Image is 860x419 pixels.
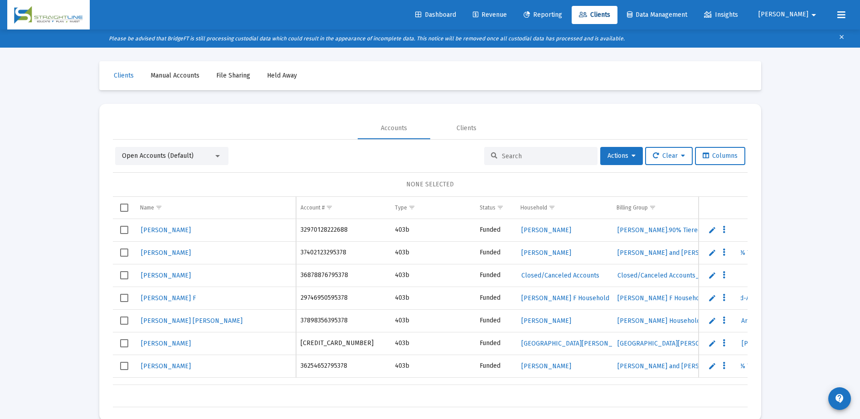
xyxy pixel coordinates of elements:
[617,314,764,327] a: [PERSON_NAME] Household_.90% Tiered-Arrears
[14,6,83,24] img: Dashboard
[296,309,390,332] td: 37898356395378
[120,339,128,347] div: Select row
[708,271,716,279] a: Edit
[617,294,768,302] span: [PERSON_NAME] F Household_.90% Tiered-Arrears
[838,32,845,45] mat-icon: clear
[480,204,496,211] div: Status
[466,6,514,24] a: Revenue
[521,294,609,302] span: [PERSON_NAME] F Household
[109,35,625,42] i: Please be advised that BridgeFT is still processing custodial data which could result in the appe...
[520,204,547,211] div: Household
[301,204,325,211] div: Account #
[140,246,192,259] a: [PERSON_NAME]
[390,377,475,400] td: 403b
[520,269,600,282] a: Closed/Canceled Accounts
[480,225,512,234] div: Funded
[151,72,199,79] span: Manual Accounts
[617,249,790,257] span: [PERSON_NAME] and [PERSON_NAME].90% Tiered-Arrears
[572,6,617,24] a: Clients
[141,317,243,325] span: [PERSON_NAME] [PERSON_NAME]
[141,294,196,302] span: [PERSON_NAME] F
[480,339,512,348] div: Funded
[143,67,207,85] a: Manual Accounts
[140,269,192,282] a: [PERSON_NAME]
[390,332,475,355] td: 403b
[617,226,726,234] span: [PERSON_NAME].90% Tiered-Arrears
[600,147,643,165] button: Actions
[748,5,830,24] button: [PERSON_NAME]
[612,197,821,219] td: Column Billing Group
[653,152,685,160] span: Clear
[296,287,390,309] td: 29746950595378
[390,309,475,332] td: 403b
[395,204,407,211] div: Type
[120,271,128,279] div: Select row
[695,147,745,165] button: Columns
[697,6,745,24] a: Insights
[579,11,610,19] span: Clients
[521,226,571,234] span: [PERSON_NAME]
[408,204,415,211] span: Show filter options for column 'Type'
[480,293,512,302] div: Funded
[120,317,128,325] div: Select row
[617,272,736,279] span: Closed/Canceled Accounts_.00% No Fee
[524,11,562,19] span: Reporting
[140,224,192,237] a: [PERSON_NAME]
[617,317,763,325] span: [PERSON_NAME] Household_.90% Tiered-Arrears
[834,393,845,404] mat-icon: contact_support
[140,360,192,373] a: [PERSON_NAME]
[140,337,192,350] a: [PERSON_NAME]
[708,294,716,302] a: Edit
[120,248,128,257] div: Select row
[480,361,512,370] div: Funded
[516,197,612,219] td: Column Household
[155,204,162,211] span: Show filter options for column 'Name'
[480,271,512,280] div: Funded
[296,332,390,355] td: [CREDIT_CARD_NUMBER]
[141,362,191,370] span: [PERSON_NAME]
[520,224,572,237] a: [PERSON_NAME]
[120,362,128,370] div: Select row
[390,355,475,377] td: 403b
[617,246,791,259] a: [PERSON_NAME] and [PERSON_NAME].90% Tiered-Arrears
[390,219,475,242] td: 403b
[520,314,572,327] a: [PERSON_NAME]
[549,204,555,211] span: Show filter options for column 'Household'
[617,269,737,282] a: Closed/Canceled Accounts_.00% No Fee
[645,147,693,165] button: Clear
[521,340,665,347] span: [GEOGRAPHIC_DATA][PERSON_NAME] Household
[521,249,571,257] span: [PERSON_NAME]
[326,204,333,211] span: Show filter options for column 'Account #'
[497,204,504,211] span: Show filter options for column 'Status'
[620,6,695,24] a: Data Management
[140,204,154,211] div: Name
[141,272,191,279] span: [PERSON_NAME]
[390,241,475,264] td: 403b
[516,6,569,24] a: Reporting
[520,246,572,259] a: [PERSON_NAME]
[480,248,512,257] div: Funded
[521,362,571,370] span: [PERSON_NAME]
[627,11,687,19] span: Data Management
[296,197,390,219] td: Column Account #
[408,6,463,24] a: Dashboard
[480,384,512,393] div: Funded
[120,226,128,234] div: Select row
[703,152,738,160] span: Columns
[296,377,390,400] td: 36506749695378
[617,340,850,347] span: [GEOGRAPHIC_DATA][PERSON_NAME] and [PERSON_NAME].90% Tiered-Arrears
[617,362,790,370] span: [PERSON_NAME] and [PERSON_NAME].90% Tiered-Arrears
[140,292,197,305] a: [PERSON_NAME] F
[521,272,599,279] span: Closed/Canceled Accounts
[520,360,572,373] a: [PERSON_NAME]
[520,337,666,350] a: [GEOGRAPHIC_DATA][PERSON_NAME] Household
[120,294,128,302] div: Select row
[457,124,476,133] div: Clients
[120,180,740,189] div: NONE SELECTED
[708,317,716,325] a: Edit
[607,152,636,160] span: Actions
[141,340,191,347] span: [PERSON_NAME]
[267,72,297,79] span: Held Away
[114,72,134,79] span: Clients
[617,337,851,350] a: [GEOGRAPHIC_DATA][PERSON_NAME] and [PERSON_NAME].90% Tiered-Arrears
